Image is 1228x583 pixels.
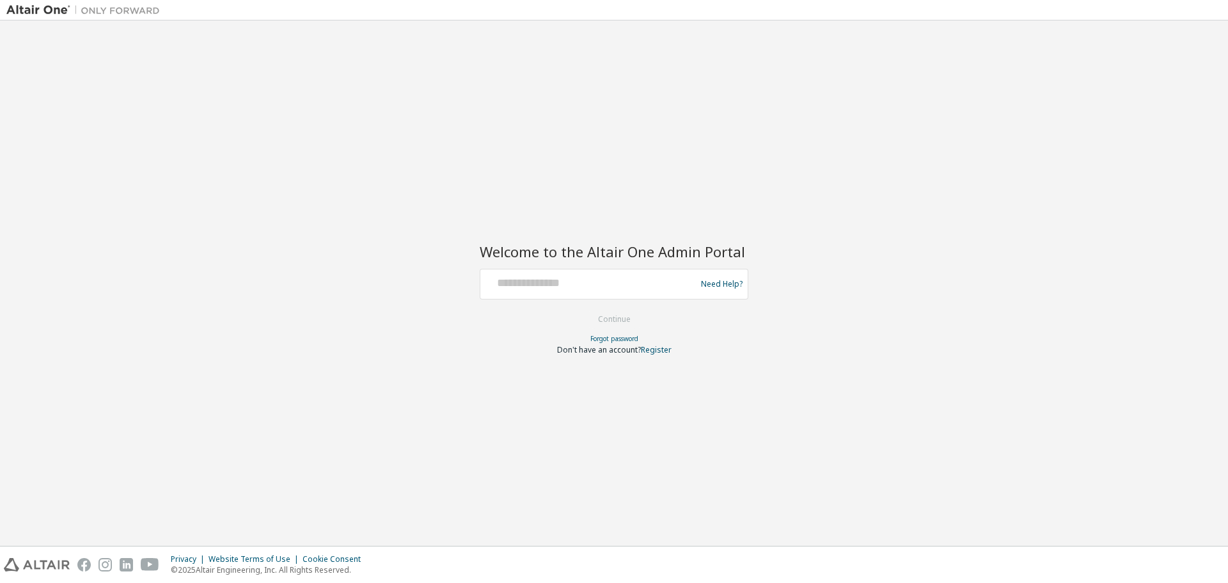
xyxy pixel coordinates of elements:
div: Privacy [171,554,209,564]
img: instagram.svg [98,558,112,571]
img: linkedin.svg [120,558,133,571]
img: Altair One [6,4,166,17]
a: Need Help? [701,284,743,284]
h2: Welcome to the Altair One Admin Portal [480,243,748,260]
div: Website Terms of Use [209,554,303,564]
div: Cookie Consent [303,554,368,564]
a: Register [641,344,672,355]
a: Forgot password [590,334,638,343]
span: Don't have an account? [557,344,641,355]
img: altair_logo.svg [4,558,70,571]
img: youtube.svg [141,558,159,571]
p: © 2025 Altair Engineering, Inc. All Rights Reserved. [171,564,368,575]
img: facebook.svg [77,558,91,571]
